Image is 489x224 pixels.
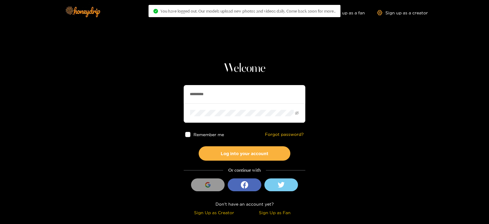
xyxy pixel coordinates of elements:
[265,132,304,137] a: Forgot password?
[184,200,305,207] div: Don't have an account yet?
[193,132,224,137] span: Remember me
[184,61,305,76] h1: Welcome
[184,167,305,174] div: Or continue with
[153,9,158,13] span: check-circle
[295,111,299,115] span: eye-invisible
[160,9,336,13] span: You have logged out. Our models upload new photos and videos daily. Come back soon for more..
[377,10,428,15] a: Sign up as a creator
[323,10,365,15] a: Sign up as a fan
[246,209,304,216] div: Sign Up as Fan
[199,146,290,161] button: Log into your account
[185,209,243,216] div: Sign Up as Creator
